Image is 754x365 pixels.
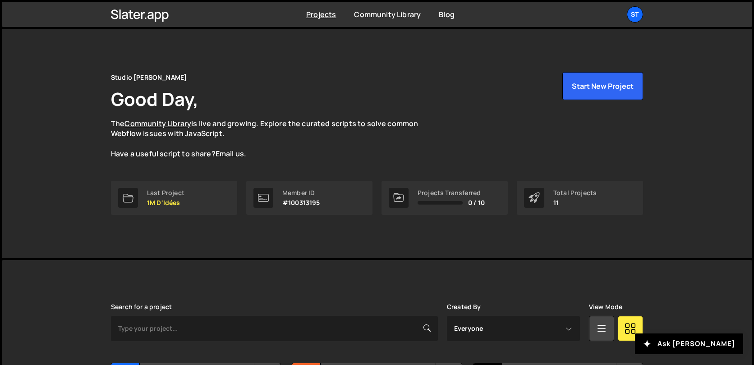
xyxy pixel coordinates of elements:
a: Projects [306,9,336,19]
div: Studio [PERSON_NAME] [111,72,187,83]
div: Total Projects [553,189,597,196]
a: Blog [439,9,455,19]
button: Start New Project [562,72,643,100]
span: 0 / 10 [468,199,485,206]
div: Last Project [147,189,184,196]
h1: Good Day, [111,87,198,111]
label: View Mode [589,303,622,310]
a: Community Library [124,119,191,128]
p: 1M D'Idées [147,199,184,206]
a: Last Project 1M D'Idées [111,181,237,215]
div: Member ID [282,189,320,196]
input: Type your project... [111,316,438,341]
p: The is live and growing. Explore the curated scripts to solve common Webflow issues with JavaScri... [111,119,436,159]
div: Projects Transferred [418,189,485,196]
a: St [627,6,643,23]
button: Ask [PERSON_NAME] [635,333,743,354]
label: Search for a project [111,303,172,310]
a: Email us [216,149,244,159]
a: Community Library [354,9,421,19]
label: Created By [447,303,481,310]
p: #100313195 [282,199,320,206]
p: 11 [553,199,597,206]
